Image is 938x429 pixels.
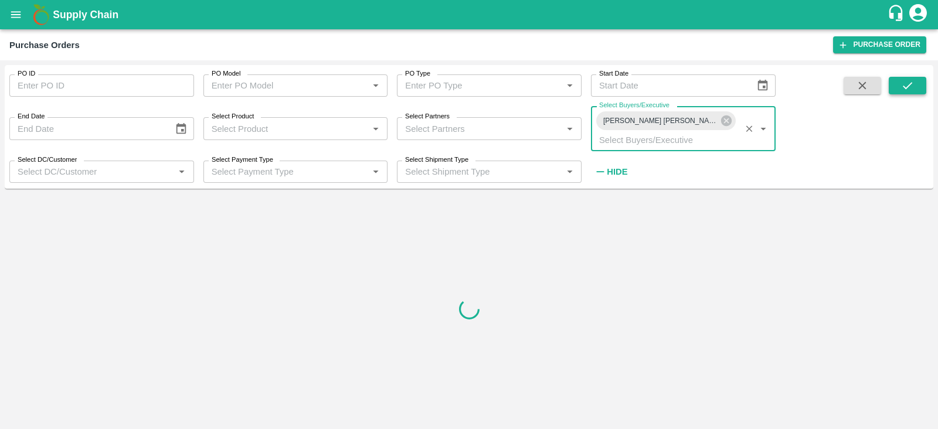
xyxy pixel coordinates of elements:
[53,6,887,23] a: Supply Chain
[887,4,908,25] div: customer-support
[207,121,365,136] input: Select Product
[908,2,929,27] div: account of current user
[53,9,118,21] b: Supply Chain
[13,164,171,179] input: Select DC/Customer
[29,3,53,26] img: logo
[212,155,273,165] label: Select Payment Type
[207,78,365,93] input: Enter PO Model
[9,38,80,53] div: Purchase Orders
[368,164,383,179] button: Open
[400,164,543,179] input: Select Shipment Type
[562,78,577,93] button: Open
[212,112,254,121] label: Select Product
[405,155,468,165] label: Select Shipment Type
[756,121,771,137] button: Open
[742,121,757,137] button: Clear
[607,167,627,176] strong: Hide
[212,69,241,79] label: PO Model
[18,69,35,79] label: PO ID
[562,164,577,179] button: Open
[405,112,450,121] label: Select Partners
[596,111,736,130] div: [PERSON_NAME] [PERSON_NAME]
[599,101,669,110] label: Select Buyers/Executive
[368,121,383,137] button: Open
[170,118,192,140] button: Choose date
[368,78,383,93] button: Open
[596,115,723,127] span: [PERSON_NAME] [PERSON_NAME]
[591,162,631,182] button: Hide
[405,69,430,79] label: PO Type
[18,112,45,121] label: End Date
[591,74,747,97] input: Start Date
[207,164,350,179] input: Select Payment Type
[752,74,774,97] button: Choose date
[562,121,577,137] button: Open
[599,69,628,79] label: Start Date
[400,121,559,136] input: Select Partners
[2,1,29,28] button: open drawer
[833,36,926,53] a: Purchase Order
[9,74,194,97] input: Enter PO ID
[400,78,559,93] input: Enter PO Type
[18,155,77,165] label: Select DC/Customer
[594,132,738,147] input: Select Buyers/Executive
[9,117,165,139] input: End Date
[174,164,189,179] button: Open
